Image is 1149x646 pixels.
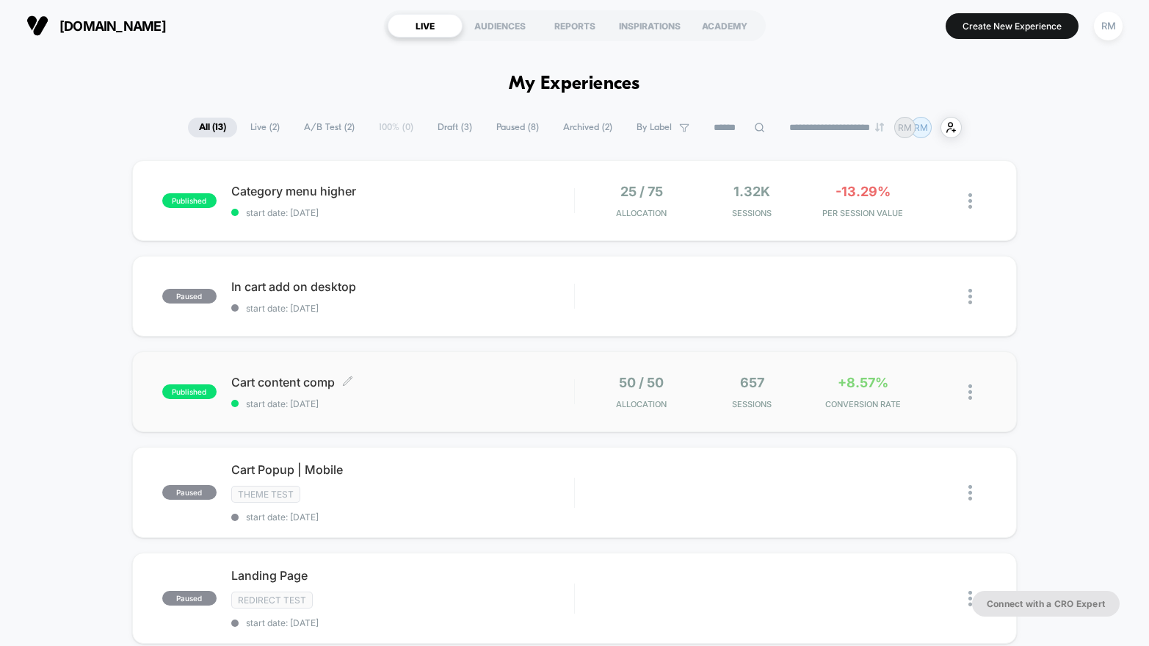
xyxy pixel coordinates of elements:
[162,193,217,208] span: published
[811,208,915,218] span: PER SESSION VALUE
[972,591,1120,617] button: Connect with a CRO Expert
[537,14,612,37] div: REPORTS
[836,184,891,199] span: -13.29%
[463,14,537,37] div: AUDIENCES
[637,122,672,133] span: By Label
[733,184,770,199] span: 1.32k
[914,122,928,133] p: RM
[968,289,972,304] img: close
[162,384,217,399] span: published
[231,512,574,523] span: start date: [DATE]
[838,375,888,390] span: +8.57%
[231,462,574,477] span: Cart Popup | Mobile
[485,118,550,137] span: Paused ( 8 )
[231,303,574,314] span: start date: [DATE]
[26,15,48,37] img: Visually logo
[612,14,687,37] div: INSPIRATIONS
[811,399,915,409] span: CONVERSION RATE
[427,118,483,137] span: Draft ( 3 )
[231,279,574,294] span: In cart add on desktop
[162,485,217,500] span: paused
[968,485,972,500] img: close
[552,118,623,137] span: Archived ( 2 )
[898,122,912,133] p: RM
[616,208,667,218] span: Allocation
[616,399,667,409] span: Allocation
[231,617,574,628] span: start date: [DATE]
[162,289,217,304] span: paused
[162,591,217,606] span: paused
[968,193,972,209] img: close
[619,375,664,390] span: 50 / 50
[231,207,574,218] span: start date: [DATE]
[700,208,804,218] span: Sessions
[293,118,366,137] span: A/B Test ( 2 )
[700,399,804,409] span: Sessions
[239,118,291,137] span: Live ( 2 )
[946,13,1079,39] button: Create New Experience
[1090,11,1127,41] button: RM
[59,18,166,34] span: [DOMAIN_NAME]
[22,14,170,37] button: [DOMAIN_NAME]
[231,486,300,503] span: Theme Test
[1094,12,1123,40] div: RM
[509,73,640,95] h1: My Experiences
[388,14,463,37] div: LIVE
[231,568,574,583] span: Landing Page
[231,398,574,409] span: start date: [DATE]
[968,384,972,400] img: close
[231,375,574,390] span: Cart content comp
[188,118,237,137] span: All ( 13 )
[740,375,764,390] span: 657
[687,14,762,37] div: ACADEMY
[968,591,972,606] img: close
[620,184,663,199] span: 25 / 75
[231,184,574,198] span: Category menu higher
[231,592,313,609] span: Redirect Test
[875,123,884,132] img: end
